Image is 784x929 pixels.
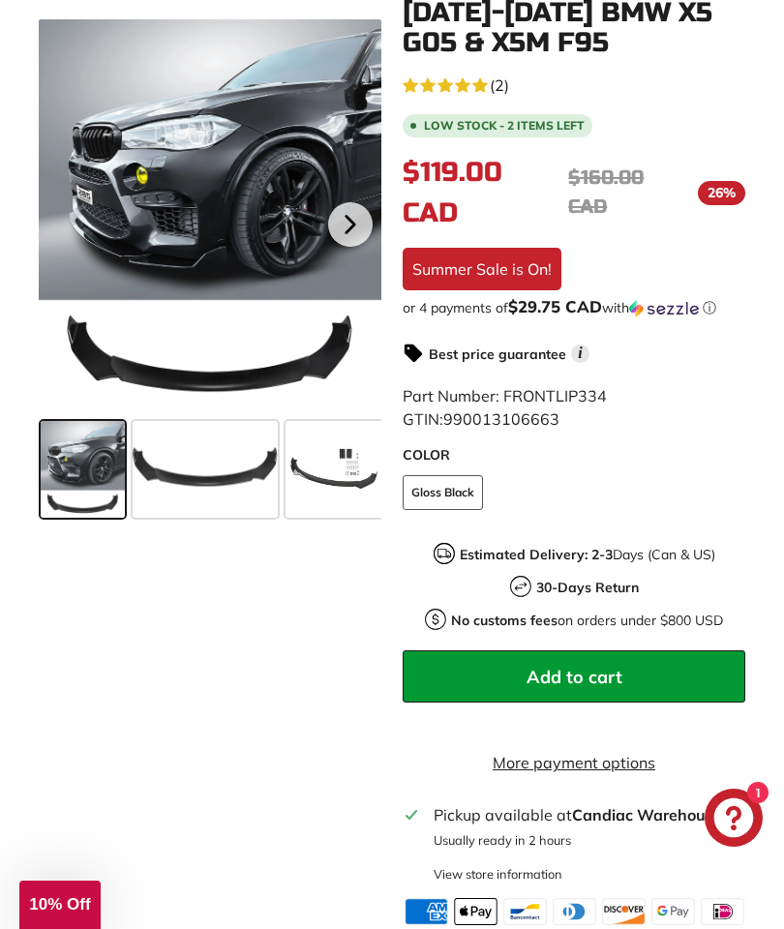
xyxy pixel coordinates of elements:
span: 26% [698,181,745,205]
inbox-online-store-chat: Shopify online store chat [699,789,769,852]
img: apple_pay [454,898,498,925]
img: american_express [405,898,448,925]
div: Summer Sale is On! [403,248,561,290]
a: More payment options [403,751,745,774]
button: Add to cart [403,650,745,703]
span: Part Number: FRONTLIP334 GTIN: [403,386,607,429]
strong: Estimated Delivery: 2-3 [460,546,613,563]
label: COLOR [403,445,745,465]
span: 990013106663 [443,409,559,429]
strong: No customs fees [451,612,558,629]
a: 5.0 rating (2 votes) [403,72,745,97]
span: (2) [490,74,509,97]
p: on orders under $800 USD [451,611,723,631]
p: Days (Can & US) [460,545,715,565]
p: Usually ready in 2 hours [434,831,742,850]
span: 10% Off [29,895,90,914]
img: ideal [701,898,744,925]
img: diners_club [553,898,596,925]
img: google_pay [651,898,695,925]
span: $160.00 CAD [568,165,644,219]
strong: 30-Days Return [536,579,639,596]
span: Add to cart [527,666,622,688]
span: $119.00 CAD [403,156,502,229]
div: View store information [434,865,562,884]
div: or 4 payments of$29.75 CADwithSezzle Click to learn more about Sezzle [403,298,745,317]
strong: Candiac Warehouse [572,805,722,824]
strong: Best price guarantee [429,345,566,363]
img: bancontact [503,898,547,925]
img: Sezzle [629,300,699,317]
span: i [571,345,589,363]
div: Pickup available at [434,803,742,826]
div: or 4 payments of with [403,298,745,317]
img: discover [602,898,646,925]
span: Low stock - 2 items left [424,120,585,132]
span: $29.75 CAD [508,296,602,316]
div: 10% Off [19,881,101,929]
